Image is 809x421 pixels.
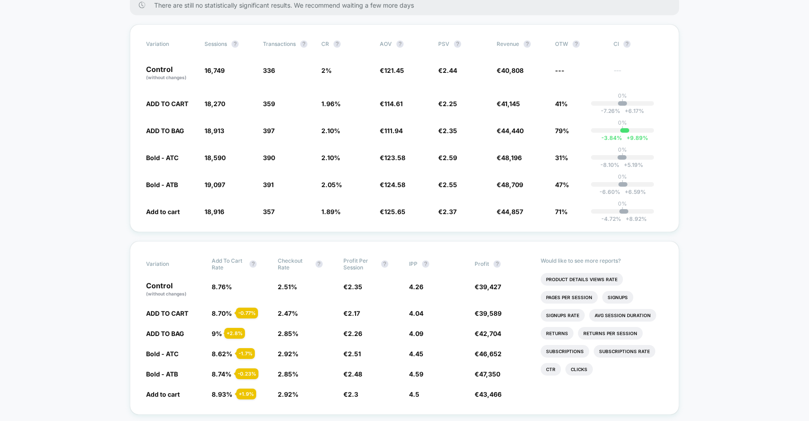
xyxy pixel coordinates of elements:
[524,40,531,48] button: ?
[475,390,502,398] span: €
[541,273,623,286] li: Product Details Views Rate
[618,92,627,99] p: 0%
[618,200,627,207] p: 0%
[263,181,274,188] span: 391
[348,283,362,291] span: 2.35
[618,146,627,153] p: 0%
[146,330,184,337] span: ADD TO BAG
[497,40,519,47] span: Revenue
[541,327,573,340] li: Returns
[380,154,405,161] span: €
[236,348,255,359] div: - 1.7 %
[409,283,423,291] span: 4.26
[625,107,628,114] span: +
[620,107,644,114] span: 6.17 %
[263,127,275,134] span: 397
[501,67,524,74] span: 40,808
[348,370,362,378] span: 2.48
[381,260,388,268] button: ?
[278,309,298,317] span: 2.47 %
[212,309,232,317] span: 8.70 %
[204,40,227,47] span: Sessions
[497,154,522,161] span: €
[497,67,524,74] span: €
[236,389,256,399] div: + 1.9 %
[146,154,178,161] span: Bold - ATC
[204,154,226,161] span: 18,590
[541,363,561,376] li: Ctr
[380,40,392,47] span: AOV
[623,40,631,48] button: ?
[618,119,627,126] p: 0%
[622,180,623,187] p: |
[343,330,362,337] span: €
[497,100,520,107] span: €
[146,100,188,107] span: ADD TO CART
[212,283,232,291] span: 8.76 %
[263,100,275,107] span: 359
[146,370,178,378] span: Bold - ATB
[479,283,501,291] span: 39,427
[618,173,627,180] p: 0%
[278,390,298,398] span: 2.92 %
[438,127,457,134] span: €
[212,370,231,378] span: 8.74 %
[321,154,340,161] span: 2.10 %
[438,154,457,161] span: €
[626,215,629,222] span: +
[204,181,225,188] span: 19,097
[321,40,329,47] span: CR
[333,40,341,48] button: ?
[278,370,298,378] span: 2.85 %
[620,188,646,195] span: 6.59 %
[501,208,523,215] span: 44,857
[146,181,178,188] span: Bold - ATB
[600,161,619,168] span: -8.10 %
[212,350,232,358] span: 8.62 %
[263,67,275,74] span: 336
[475,260,489,267] span: Profit
[493,260,501,268] button: ?
[555,127,569,134] span: 79%
[497,127,524,134] span: €
[602,291,633,304] li: Signups
[348,390,358,398] span: 2.3
[601,215,621,222] span: -4.72 %
[146,127,184,134] span: ADD TO BAG
[409,350,423,358] span: 4.45
[380,127,403,134] span: €
[321,181,342,188] span: 2.05 %
[438,100,457,107] span: €
[146,350,178,358] span: Bold - ATC
[321,67,332,74] span: 2 %
[555,154,568,161] span: 31%
[601,107,620,114] span: -7.26 %
[409,370,423,378] span: 4.59
[348,350,361,358] span: 2.51
[384,100,403,107] span: 114.61
[263,40,296,47] span: Transactions
[443,181,457,188] span: 2.55
[343,257,377,271] span: Profit Per Session
[278,283,297,291] span: 2.51 %
[555,208,568,215] span: 71%
[479,370,500,378] span: 47,350
[443,100,457,107] span: 2.25
[278,257,311,271] span: Checkout Rate
[343,370,362,378] span: €
[613,40,663,48] span: CI
[501,100,520,107] span: 41,145
[321,208,341,215] span: 1.89 %
[443,154,457,161] span: 2.59
[479,309,502,317] span: 39,589
[621,215,647,222] span: 8.92 %
[212,257,245,271] span: Add To Cart Rate
[622,153,623,160] p: |
[555,181,569,188] span: 47%
[479,390,502,398] span: 43,466
[204,67,225,74] span: 16,749
[146,291,187,296] span: (without changes)
[263,208,275,215] span: 357
[622,99,623,106] p: |
[600,188,620,195] span: -6.60 %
